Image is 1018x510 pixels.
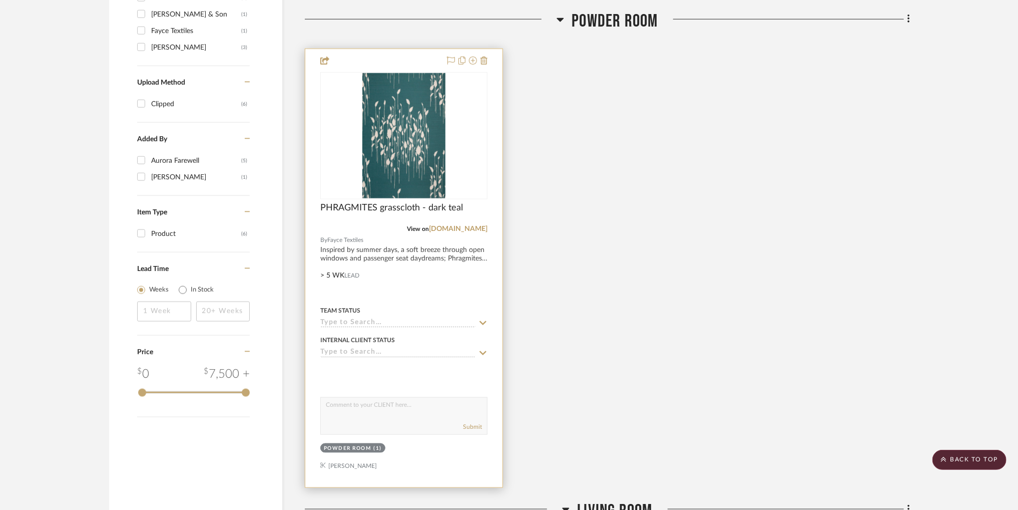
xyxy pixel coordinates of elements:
div: (5) [241,153,247,169]
div: (1) [374,445,382,452]
scroll-to-top-button: BACK TO TOP [932,450,1006,470]
span: By [320,235,327,245]
span: PHRAGMITES grasscloth - dark teal [320,202,463,213]
div: 0 [321,73,487,199]
span: Powder Room [572,11,658,32]
div: (1) [241,23,247,39]
div: [PERSON_NAME] [151,169,241,185]
div: Internal Client Status [320,336,395,345]
div: (6) [241,226,247,242]
div: [PERSON_NAME] & Son [151,7,241,23]
button: Submit [463,422,482,431]
span: Item Type [137,209,167,216]
div: Aurora Farewell [151,153,241,169]
div: 7,500 + [204,365,250,383]
img: PHRAGMITES grasscloth - dark teal [362,73,445,198]
div: (3) [241,40,247,56]
div: (6) [241,96,247,112]
div: Fayce Textiles [151,23,241,39]
label: In Stock [191,285,214,295]
a: [DOMAIN_NAME] [429,225,487,232]
span: Lead Time [137,266,169,273]
div: (1) [241,169,247,185]
div: Team Status [320,306,360,315]
div: 0 [137,365,149,383]
div: (1) [241,7,247,23]
span: Price [137,349,153,356]
span: Upload Method [137,79,185,86]
span: Added By [137,136,167,143]
div: [PERSON_NAME] [151,40,241,56]
label: Weeks [149,285,169,295]
input: Type to Search… [320,319,475,328]
span: Fayce Textiles [327,235,363,245]
input: Type to Search… [320,348,475,358]
div: Powder Room [324,445,371,452]
div: Product [151,226,241,242]
span: View on [407,226,429,232]
div: Clipped [151,96,241,112]
input: 1 Week [137,302,191,322]
input: 20+ Weeks [196,302,250,322]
